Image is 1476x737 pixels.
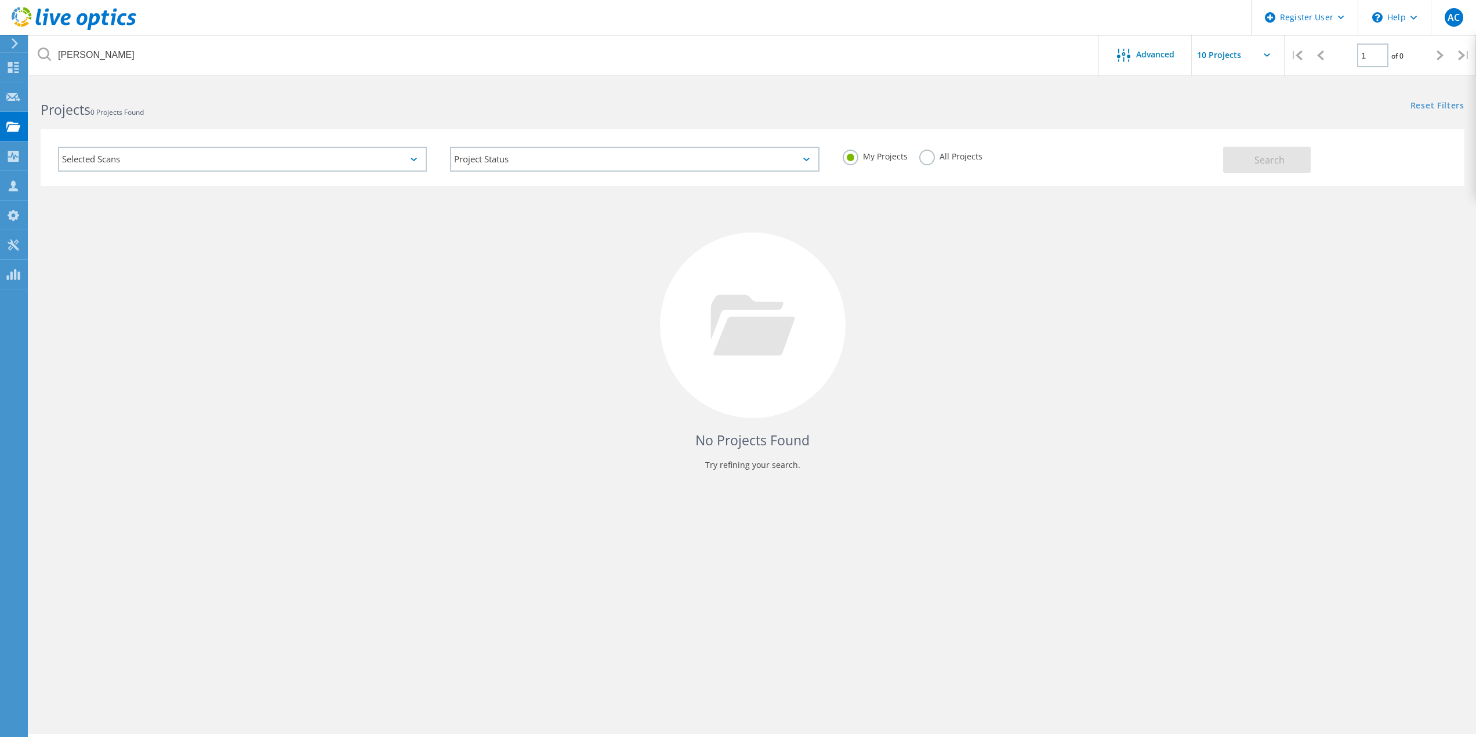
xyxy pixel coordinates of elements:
a: Live Optics Dashboard [12,24,136,32]
div: | [1452,35,1476,76]
div: Selected Scans [58,147,427,172]
span: Search [1254,154,1285,166]
input: Search projects by name, owner, ID, company, etc [29,35,1100,75]
b: Projects [41,100,90,119]
label: My Projects [843,150,908,161]
label: All Projects [919,150,982,161]
span: AC [1448,13,1460,22]
div: Project Status [450,147,819,172]
h4: No Projects Found [52,431,1453,450]
a: Reset Filters [1410,101,1464,111]
svg: \n [1372,12,1383,23]
span: Advanced [1136,50,1174,59]
span: 0 Projects Found [90,107,144,117]
div: | [1285,35,1308,76]
span: of 0 [1391,51,1404,61]
button: Search [1223,147,1311,173]
p: Try refining your search. [52,456,1453,474]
